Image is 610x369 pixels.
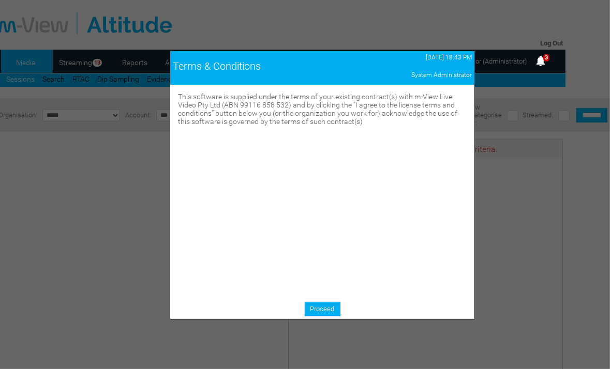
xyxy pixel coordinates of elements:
[178,93,457,126] span: This software is supplied under the terms of your existing contract(s) with m-View Live Video Pty...
[349,69,474,81] td: System Administrator
[349,51,474,64] td: [DATE] 18:43 PM
[543,54,549,62] span: 3
[305,302,340,316] a: Proceed
[173,60,346,72] div: Terms & Conditions
[534,55,547,67] img: bell25.png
